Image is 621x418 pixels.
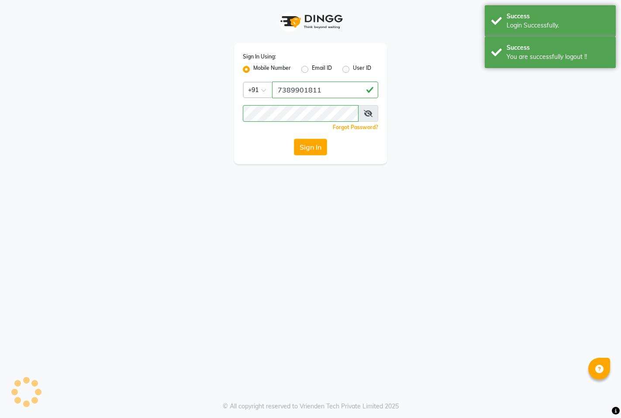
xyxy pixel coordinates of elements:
[243,105,359,122] input: Username
[507,12,609,21] div: Success
[333,124,378,130] a: Forgot Password?
[507,21,609,30] div: Login Successfully.
[353,64,371,75] label: User ID
[584,383,612,409] iframe: chat widget
[253,64,291,75] label: Mobile Number
[294,139,327,155] button: Sign In
[312,64,332,75] label: Email ID
[507,43,609,52] div: Success
[243,53,276,61] label: Sign In Using:
[272,82,378,98] input: Username
[507,52,609,62] div: You are successfully logout !!
[276,9,345,34] img: logo1.svg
